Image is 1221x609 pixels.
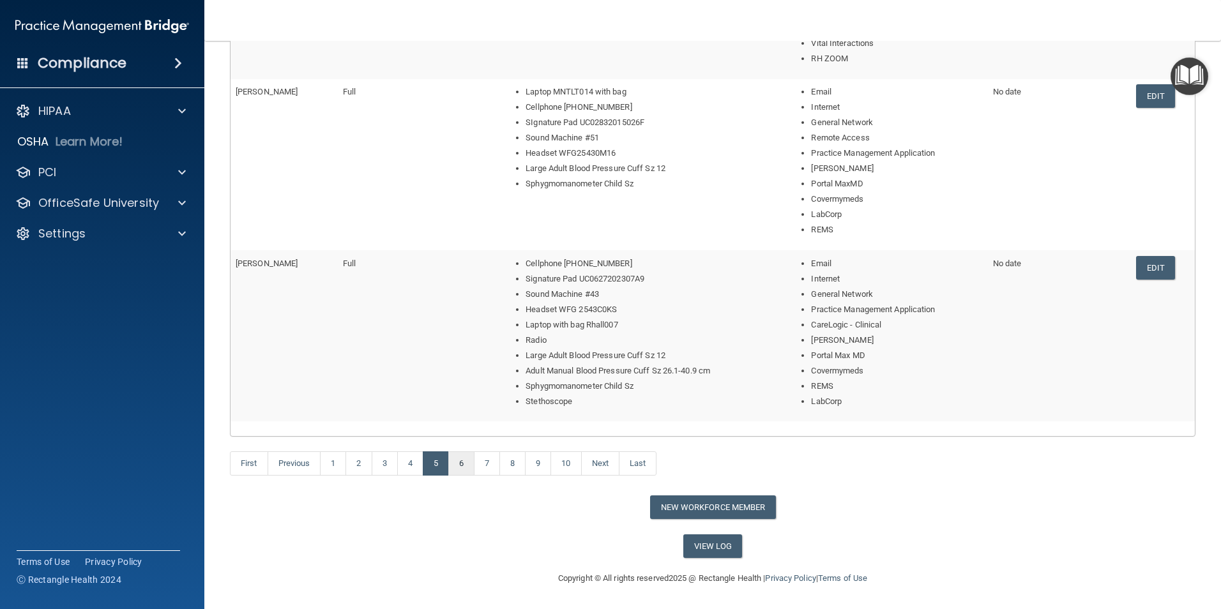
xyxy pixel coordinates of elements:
[811,302,982,317] li: Practice Management Application
[811,192,982,207] li: Covermymeds
[526,161,775,176] li: Large Adult Blood Pressure Cuff Sz 12
[526,348,775,363] li: Large Adult Blood Pressure Cuff Sz 12
[811,146,982,161] li: Practice Management Application
[619,451,656,476] a: Last
[811,394,982,409] li: LabCorp
[811,176,982,192] li: Portal MaxMD
[811,130,982,146] li: Remote Access
[811,161,982,176] li: [PERSON_NAME]
[15,195,186,211] a: OfficeSafe University
[236,259,298,268] span: [PERSON_NAME]
[765,573,815,583] a: Privacy Policy
[550,451,581,476] a: 10
[448,451,474,476] a: 6
[526,271,775,287] li: Signature Pad UC0627202307A9
[423,451,449,476] a: 5
[811,36,982,51] li: Vital Interactions
[38,226,86,241] p: Settings
[993,87,1022,96] span: No date
[526,394,775,409] li: Stethoscope
[811,333,982,348] li: [PERSON_NAME]
[811,287,982,302] li: General Network
[480,558,946,599] div: Copyright © All rights reserved 2025 @ Rectangle Health | |
[526,333,775,348] li: Radio
[38,165,56,180] p: PCI
[236,87,298,96] span: [PERSON_NAME]
[15,226,186,241] a: Settings
[56,134,123,149] p: Learn More!
[343,259,356,268] span: Full
[526,84,775,100] li: Laptop MNTLT014 with bag
[526,130,775,146] li: Sound Machine #51
[811,115,982,130] li: General Network
[15,13,189,39] img: PMB logo
[811,222,982,237] li: REMS
[526,100,775,115] li: Cellphone [PHONE_NUMBER]
[811,100,982,115] li: Internet
[811,256,982,271] li: Email
[17,573,121,586] span: Ⓒ Rectangle Health 2024
[372,451,398,476] a: 3
[525,451,551,476] a: 9
[811,84,982,100] li: Email
[526,115,775,130] li: SIgnature Pad UC02832015026F
[343,87,356,96] span: Full
[474,451,500,476] a: 7
[320,451,346,476] a: 1
[38,54,126,72] h4: Compliance
[345,451,372,476] a: 2
[581,451,619,476] a: Next
[650,495,776,519] button: New Workforce Member
[1171,57,1208,95] button: Open Resource Center
[811,348,982,363] li: Portal Max MD
[811,207,982,222] li: LabCorp
[268,451,321,476] a: Previous
[526,176,775,192] li: Sphygmomanometer Child Sz
[499,451,526,476] a: 8
[526,363,775,379] li: Adult Manual Blood Pressure Cuff Sz 26.1-40.9 cm
[1136,256,1175,280] a: Edit
[811,363,982,379] li: Covermymeds
[526,379,775,394] li: Sphygmomanometer Child Sz
[811,271,982,287] li: Internet
[526,287,775,302] li: Sound Machine #43
[811,379,982,394] li: REMS
[85,555,142,568] a: Privacy Policy
[15,103,186,119] a: HIPAA
[397,451,423,476] a: 4
[38,195,159,211] p: OfficeSafe University
[526,256,775,271] li: Cellphone [PHONE_NUMBER]
[38,103,71,119] p: HIPAA
[811,51,982,66] li: RH ZOOM
[811,317,982,333] li: CareLogic - Clinical
[1136,84,1175,108] a: Edit
[683,534,743,558] a: View Log
[526,146,775,161] li: Headset WFG25430M16
[1000,518,1206,569] iframe: Drift Widget Chat Controller
[526,317,775,333] li: Laptop with bag Rhall007
[818,573,867,583] a: Terms of Use
[526,302,775,317] li: Headset WFG 2543C0KS
[993,259,1022,268] span: No date
[17,555,70,568] a: Terms of Use
[15,165,186,180] a: PCI
[17,134,49,149] p: OSHA
[230,451,268,476] a: First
